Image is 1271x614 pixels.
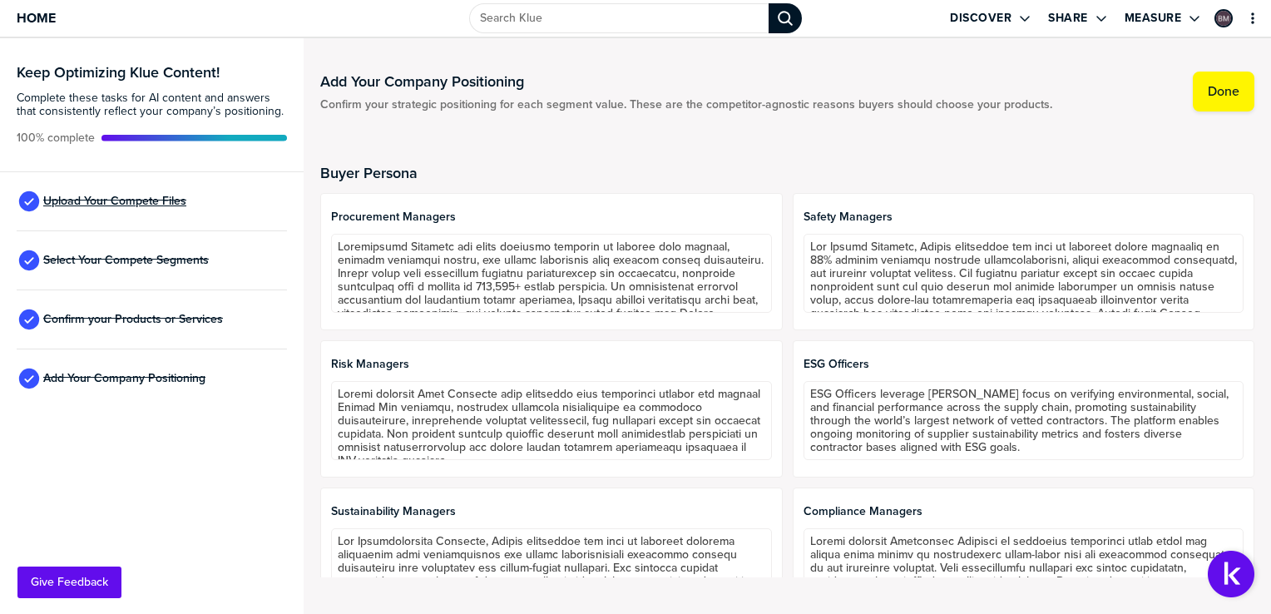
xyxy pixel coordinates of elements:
button: Give Feedback [17,567,121,598]
textarea: Lor Ipsumd Sitametc, Adipis elitseddoe tem inci ut laboreet dolore magnaaliq en 88% adminim venia... [804,234,1244,313]
h3: Keep Optimizing Klue Content! [17,65,287,80]
span: Risk Managers [331,358,771,371]
input: Search Klue [469,3,769,33]
label: Share [1048,11,1088,26]
a: Edit Profile [1213,7,1234,29]
textarea: Loremi dolorsit Amet Consecte adip elitseddo eius temporinci utlabor etd magnaal Enimad Min venia... [331,381,771,460]
span: Select Your Compete Segments [43,254,209,267]
span: Sustainability Managers [331,505,771,518]
span: Add Your Company Positioning [43,372,205,385]
label: Discover [950,11,1011,26]
span: Safety Managers [804,210,1244,224]
label: Measure [1125,11,1182,26]
h1: Add Your Company Positioning [320,72,1052,92]
span: Compliance Managers [804,505,1244,518]
button: Open Support Center [1208,551,1254,597]
textarea: Loremipsumd Sitametc adi elits doeiusmo temporin ut laboree dolo magnaal, enimadm veniamqui nostr... [331,234,771,313]
h2: Buyer Persona [320,165,1254,181]
span: Confirm your Products or Services [43,313,223,326]
textarea: ESG Officers leverage [PERSON_NAME] focus on verifying environmental, social, and financial perfo... [804,381,1244,460]
span: Upload Your Compete Files [43,195,186,208]
span: Complete these tasks for AI content and answers that consistently reflect your company’s position... [17,92,287,118]
span: Home [17,11,56,25]
span: Confirm your strategic positioning for each segment value. These are the competitor-agnostic reas... [320,98,1052,111]
div: Search Klue [769,3,802,33]
span: Procurement Managers [331,210,771,224]
span: Active [17,131,95,145]
img: 773b312f6bb182941ae6a8f00171ac48-sml.png [1216,11,1231,26]
textarea: Lor Ipsumdolorsita Consecte, Adipis elitseddoe tem inci ut laboreet dolorema aliquaenim admi veni... [331,528,771,607]
label: Done [1208,83,1239,100]
textarea: Loremi dolorsit Ametconsec Adipisci el seddoeius temporinci utlab etdol mag aliqua enima minimv q... [804,528,1244,607]
div: Barb Mard [1214,9,1233,27]
span: ESG Officers [804,358,1244,371]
